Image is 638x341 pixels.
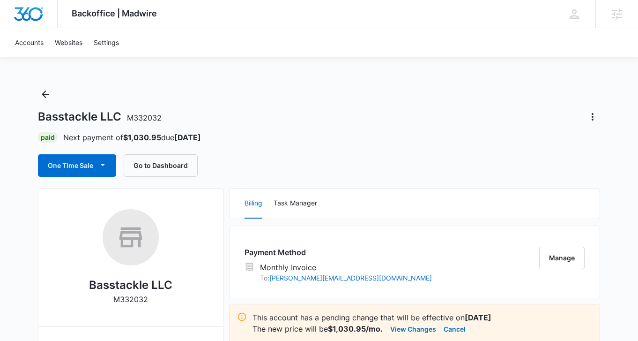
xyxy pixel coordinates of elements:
button: Billing [245,189,262,219]
img: logo_orange.svg [15,15,22,23]
h1: Basstackle LLC [38,110,162,124]
button: Cancel [444,323,466,334]
p: This account has a pending change that will be effective on [252,312,592,323]
button: View Changes [390,323,436,334]
p: Monthly Invoice [260,262,432,273]
img: website_grey.svg [15,24,22,32]
h2: Basstackle LLC [89,277,172,294]
button: Back [38,87,53,102]
strong: [DATE] [465,313,491,322]
button: One Time Sale [38,154,116,177]
button: Actions [585,109,600,124]
img: tab_keywords_by_traffic_grey.svg [93,54,101,62]
p: The new price will be [252,323,383,334]
a: [PERSON_NAME][EMAIL_ADDRESS][DOMAIN_NAME] [269,274,432,282]
strong: $1,030.95 [123,133,161,142]
div: v 4.0.25 [26,15,46,23]
p: Next payment of due [63,132,201,143]
a: Accounts [9,28,49,57]
button: Task Manager [274,189,317,219]
h3: Payment Method [245,247,432,258]
p: M332032 [113,294,148,305]
div: Keywords by Traffic [104,55,158,61]
span: Backoffice | Madwire [72,8,157,18]
a: Settings [88,28,125,57]
div: Paid [38,132,58,143]
strong: $1,030.95/mo. [328,324,383,333]
img: tab_domain_overview_orange.svg [25,54,33,62]
div: Domain: [DOMAIN_NAME] [24,24,103,32]
span: M332032 [127,113,162,122]
button: Go to Dashboard [124,154,198,177]
p: To: [260,273,432,283]
button: Manage [539,247,585,269]
div: Domain Overview [36,55,84,61]
strong: [DATE] [174,133,201,142]
a: Websites [49,28,88,57]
